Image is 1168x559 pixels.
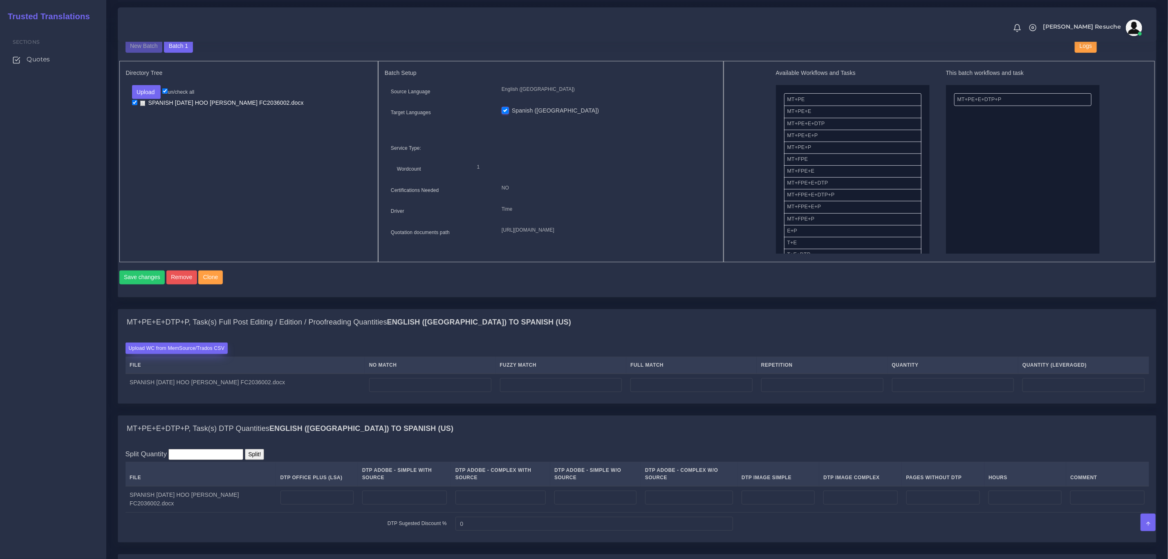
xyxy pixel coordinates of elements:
span: Logs [1080,43,1092,49]
h5: This batch workflows and task [946,70,1100,77]
h5: Batch Setup [385,70,717,77]
h5: Available Workflows and Tasks [776,70,930,77]
a: Clone [198,270,224,284]
button: New Batch [126,39,163,53]
div: MT+PE+E+DTP+P, Task(s) DTP QuantitiesEnglish ([GEOGRAPHIC_DATA]) TO Spanish (US) [118,416,1156,442]
li: MT+PE+E+P [784,130,921,142]
h4: MT+PE+E+DTP+P, Task(s) Full Post Editing / Edition / Proofreading Quantities [127,318,571,327]
img: avatar [1126,20,1142,36]
label: Certifications Needed [391,187,439,194]
h2: Trusted Translations [2,11,90,21]
p: NO [502,184,711,192]
th: Full Match [626,357,757,374]
span: Quotes [27,55,50,64]
th: No Match [365,357,495,374]
li: MT+FPE [784,153,921,166]
label: Wordcount [397,165,421,173]
li: MT+PE+E+DTP [784,118,921,130]
li: T+E [784,237,921,249]
th: DTP Office Plus (LSA) [276,462,358,486]
div: MT+PE+E+DTP+P, Task(s) Full Post Editing / Edition / Proofreading QuantitiesEnglish ([GEOGRAPHIC_... [118,336,1156,403]
th: DTP Adobe - Complex With Source [451,462,550,486]
label: Source Language [391,88,430,95]
button: Remove [166,270,197,284]
button: Batch 1 [164,39,193,53]
th: DTP Image Complex [819,462,902,486]
td: SPANISH [DATE] HOO [PERSON_NAME] FC2036002.docx [126,486,276,513]
label: Service Type: [391,144,421,152]
th: File [126,357,365,374]
input: un/check all [162,88,168,94]
b: English ([GEOGRAPHIC_DATA]) TO Spanish (US) [269,424,453,433]
li: MT+FPE+E [784,165,921,178]
th: DTP Adobe - Simple With Source [358,462,451,486]
a: Remove [166,270,199,284]
p: English ([GEOGRAPHIC_DATA]) [502,85,711,94]
th: Quantity [888,357,1018,374]
span: Sections [13,39,40,45]
b: English ([GEOGRAPHIC_DATA]) TO Spanish (US) [387,318,571,326]
label: Driver [391,207,404,215]
th: Pages Without DTP [902,462,984,486]
p: [URL][DOMAIN_NAME] [502,226,711,234]
button: Logs [1075,39,1096,53]
span: [PERSON_NAME] Resuche [1043,24,1121,29]
a: New Batch [126,42,163,49]
p: 1 [477,163,705,171]
th: DTP Image Simple [738,462,819,486]
input: Split! [245,449,264,460]
a: [PERSON_NAME] Resucheavatar [1039,20,1145,36]
li: MT+PE [784,93,921,106]
td: SPANISH [DATE] HOO [PERSON_NAME] FC2036002.docx [126,374,365,397]
th: DTP Adobe - Complex W/O Source [641,462,737,486]
label: Quotation documents path [391,229,450,236]
a: Quotes [6,51,100,68]
label: Upload WC from MemSource/Trados CSV [126,343,228,354]
a: Trusted Translations [2,10,90,23]
th: Hours [984,462,1066,486]
h4: MT+PE+E+DTP+P, Task(s) DTP Quantities [127,424,453,433]
li: MT+FPE+E+DTP [784,177,921,189]
li: MT+FPE+E+DTP+P [784,189,921,201]
a: Batch 1 [164,42,193,49]
div: MT+PE+E+DTP+P, Task(s) DTP QuantitiesEnglish ([GEOGRAPHIC_DATA]) TO Spanish (US) [118,442,1156,542]
button: Save changes [119,270,165,284]
label: Target Languages [391,109,431,116]
li: MT+PE+E+DTP+P [954,93,1092,106]
label: Split Quantity [126,449,167,459]
li: MT+PE+E [784,106,921,118]
button: Upload [132,85,161,99]
p: Time [502,205,711,214]
li: MT+FPE+E+P [784,201,921,213]
th: File [126,462,276,486]
li: T+E+DTP [784,249,921,261]
label: Spanish ([GEOGRAPHIC_DATA]) [512,106,599,115]
th: Quantity (Leveraged) [1018,357,1149,374]
th: Fuzzy Match [495,357,626,374]
a: SPANISH [DATE] HOO [PERSON_NAME] FC2036002.docx [137,99,307,107]
div: MT+PE+E+DTP+P, Task(s) Full Post Editing / Edition / Proofreading QuantitiesEnglish ([GEOGRAPHIC_... [118,309,1156,336]
li: MT+FPE+P [784,213,921,225]
th: Comment [1066,462,1149,486]
li: MT+PE+P [784,142,921,154]
label: un/check all [162,88,194,96]
label: DTP Sugested Discount % [388,520,447,527]
th: Repetition [757,357,888,374]
button: Clone [198,270,223,284]
h5: Directory Tree [126,70,372,77]
li: E+P [784,225,921,237]
th: DTP Adobe - Simple W/O Source [550,462,641,486]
